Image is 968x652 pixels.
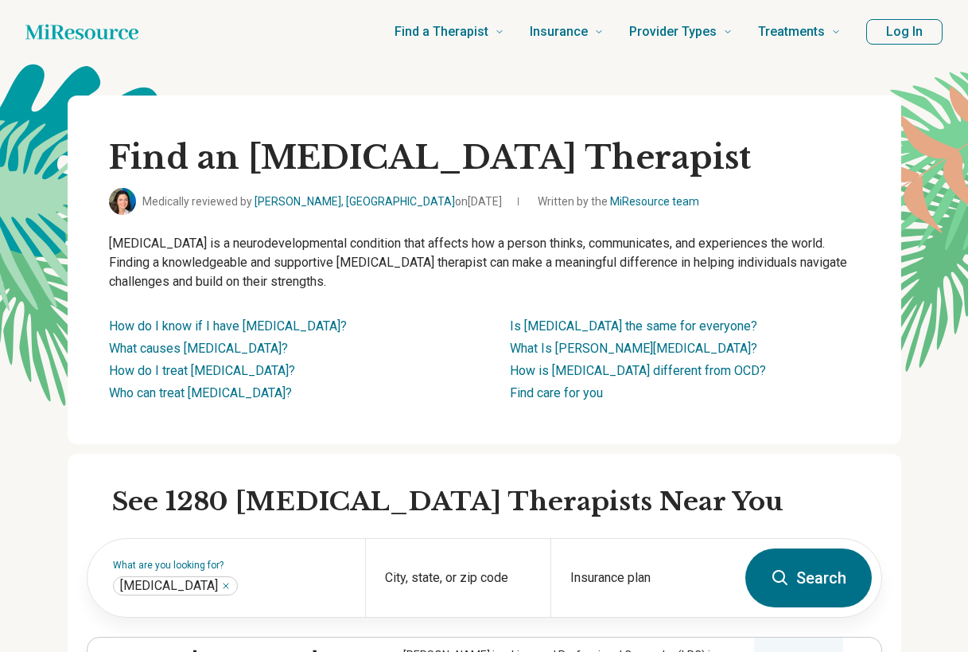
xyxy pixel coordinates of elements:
[395,21,488,43] span: Find a Therapist
[109,137,860,178] h1: Find an [MEDICAL_DATA] Therapist
[510,318,757,334] a: Is [MEDICAL_DATA] the same for everyone?
[113,576,238,595] div: Autism
[109,385,292,400] a: Who can treat [MEDICAL_DATA]?
[113,560,346,570] label: What are you looking for?
[109,234,860,291] p: [MEDICAL_DATA] is a neurodevelopmental condition that affects how a person thinks, communicates, ...
[510,363,766,378] a: How is [MEDICAL_DATA] different from OCD?
[25,16,138,48] a: Home page
[142,193,502,210] span: Medically reviewed by
[758,21,825,43] span: Treatments
[109,363,295,378] a: How do I treat [MEDICAL_DATA]?
[112,486,882,519] h2: See 1280 [MEDICAL_DATA] Therapists Near You
[120,578,218,594] span: [MEDICAL_DATA]
[866,19,943,45] button: Log In
[510,341,757,356] a: What Is [PERSON_NAME][MEDICAL_DATA]?
[745,549,872,607] button: Search
[455,195,502,208] span: on [DATE]
[109,318,347,334] a: How do I know if I have [MEDICAL_DATA]?
[629,21,717,43] span: Provider Types
[109,341,288,356] a: What causes [MEDICAL_DATA]?
[221,581,231,591] button: Autism
[510,385,603,400] a: Find care for you
[530,21,588,43] span: Insurance
[538,193,699,210] span: Written by the
[255,195,455,208] a: [PERSON_NAME], [GEOGRAPHIC_DATA]
[610,195,699,208] a: MiResource team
